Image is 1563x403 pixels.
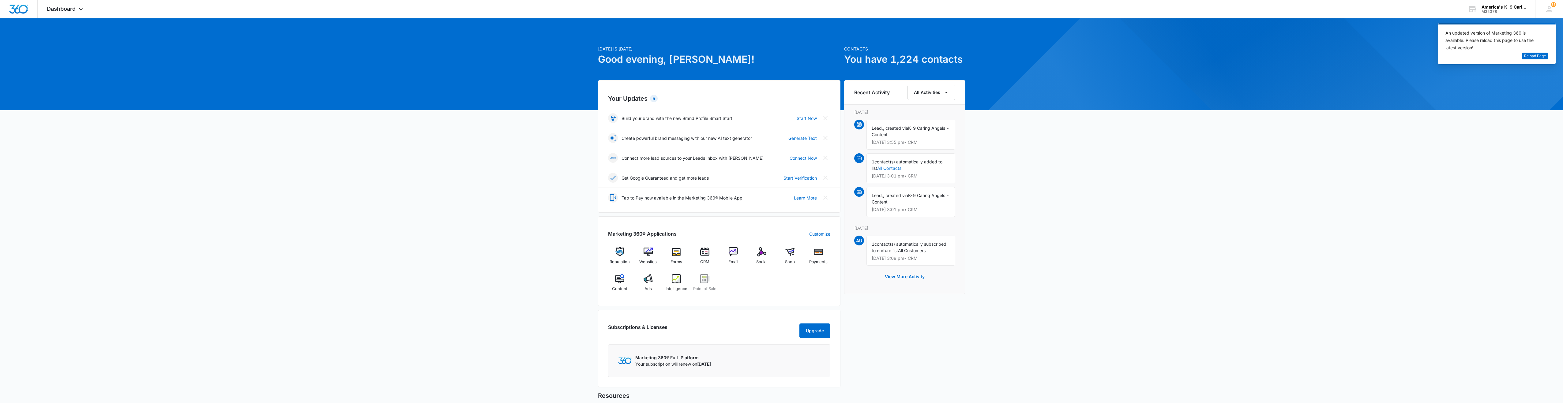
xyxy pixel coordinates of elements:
span: Social [756,259,767,265]
button: Upgrade [799,323,830,338]
h1: You have 1,224 contacts [844,52,965,67]
span: Shop [785,259,795,265]
span: Lead, [872,125,883,131]
a: Payments [807,247,830,269]
a: Point of Sale [693,274,717,296]
div: account id [1482,9,1526,14]
p: [DATE] [854,225,955,231]
span: Lead, [872,193,883,198]
span: , created via [883,193,908,198]
h2: Subscriptions & Licenses [608,323,667,336]
p: Contacts [844,46,965,52]
a: All Contacts [877,166,901,171]
span: Reputation [610,259,630,265]
span: K-9 Caring Angels - Content [872,193,949,204]
a: Start Now [797,115,817,121]
span: K-9 Caring Angels - Content [872,125,949,137]
div: notifications count [1551,2,1556,7]
span: 35 [1551,2,1556,7]
a: Content [608,274,632,296]
button: Reload Page [1522,53,1548,60]
button: View More Activity [879,269,931,284]
h2: Marketing 360® Applications [608,230,677,237]
p: Create powerful brand messaging with our new AI text generator [622,135,752,141]
h5: Resources [598,391,965,400]
span: [DATE] [697,361,711,367]
p: [DATE] is [DATE] [598,46,840,52]
span: Content [612,286,627,292]
span: 1 [872,241,874,247]
span: AU [854,236,864,245]
h1: Good evening, [PERSON_NAME]! [598,52,840,67]
div: account name [1482,5,1526,9]
p: Get Google Guaranteed and get more leads [622,175,709,181]
a: Forms [665,247,688,269]
button: All Activities [907,85,955,100]
p: [DATE] 3:09 pm • CRM [872,256,950,260]
button: Close [821,113,830,123]
span: contact(s) automatically added to list [872,159,942,171]
button: Close [821,133,830,143]
span: contact(s) automatically subscribed to nurture list [872,241,946,253]
p: Marketing 360® Full-Platform [635,354,711,361]
span: 1 [872,159,874,164]
a: Ads [636,274,660,296]
h6: Recent Activity [854,89,890,96]
a: Reputation [608,247,632,269]
a: Social [750,247,773,269]
img: Marketing 360 Logo [618,357,632,364]
button: Close [821,153,830,163]
a: Shop [778,247,802,269]
p: Your subscription will renew on [635,361,711,367]
a: Customize [809,231,830,237]
a: Learn More [794,195,817,201]
span: Ads [644,286,652,292]
h2: Your Updates [608,94,830,103]
span: Websites [639,259,657,265]
span: Dashboard [47,6,76,12]
a: CRM [693,247,717,269]
p: Connect more lead sources to your Leads Inbox with [PERSON_NAME] [622,155,764,161]
div: An updated version of Marketing 360 is available. Please reload this page to use the latest version! [1445,29,1541,51]
span: Forms [671,259,682,265]
p: Tap to Pay now available in the Marketing 360® Mobile App [622,195,742,201]
p: [DATE] [854,109,955,115]
a: Connect Now [790,155,817,161]
button: Close [821,173,830,183]
div: 5 [650,95,658,102]
span: Email [728,259,738,265]
a: Email [722,247,745,269]
a: Start Verification [783,175,817,181]
span: Reload Page [1524,53,1546,59]
span: CRM [700,259,709,265]
span: , created via [883,125,908,131]
p: [DATE] 3:01 pm • CRM [872,174,950,178]
span: All Customers [898,248,926,253]
p: [DATE] 3:55 pm • CRM [872,140,950,144]
a: Intelligence [665,274,688,296]
p: Build your brand with the new Brand Profile Smart Start [622,115,732,121]
p: [DATE] 3:01 pm • CRM [872,207,950,212]
button: Close [821,193,830,203]
a: Generate Text [788,135,817,141]
span: Payments [809,259,828,265]
span: Point of Sale [693,286,716,292]
a: Websites [636,247,660,269]
span: Intelligence [666,286,687,292]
